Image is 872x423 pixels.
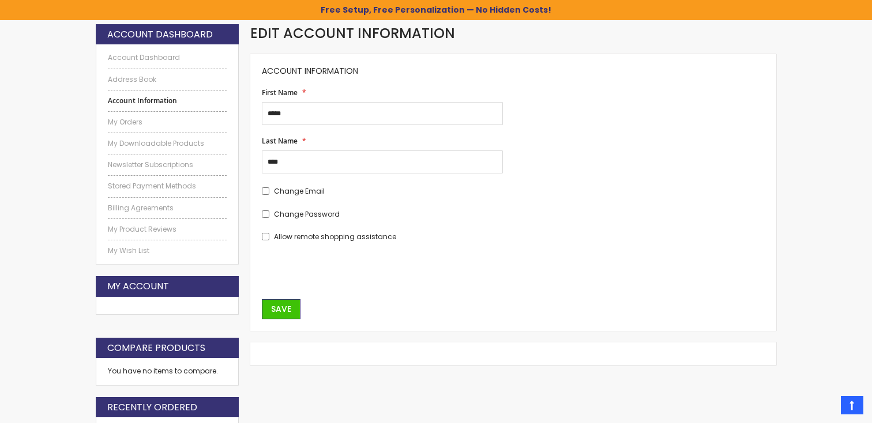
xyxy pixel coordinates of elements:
a: Billing Agreements [108,203,227,213]
div: You have no items to compare. [96,358,239,385]
a: My Downloadable Products [108,139,227,148]
span: Account Information [262,65,358,77]
span: Last Name [262,136,298,146]
a: Address Book [108,75,227,84]
span: First Name [262,88,298,97]
strong: Account Dashboard [107,28,213,41]
strong: Account Information [108,96,227,105]
a: Stored Payment Methods [108,182,227,191]
span: Allow remote shopping assistance [274,232,396,241]
a: My Wish List [108,246,227,255]
span: Edit Account Information [250,24,455,43]
strong: My Account [107,280,169,293]
span: Change Password [274,209,340,219]
a: Top [841,396,863,414]
a: My Product Reviews [108,225,227,234]
strong: Recently Ordered [107,401,197,414]
button: Save [262,299,300,319]
span: Change Email [274,186,325,196]
a: My Orders [108,118,227,127]
a: Newsletter Subscriptions [108,160,227,169]
strong: Compare Products [107,342,205,354]
a: Account Dashboard [108,53,227,62]
span: Save [271,303,291,315]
